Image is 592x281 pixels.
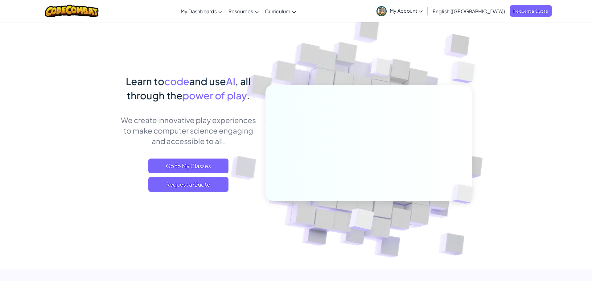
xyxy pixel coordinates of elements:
span: code [164,75,189,87]
span: Resources [228,8,253,14]
span: AI [226,75,235,87]
span: My Dashboards [181,8,217,14]
a: Request a Quote [510,5,552,17]
a: My Dashboards [178,3,225,19]
img: Overlap cubes [334,195,389,246]
img: CodeCombat logo [45,5,99,17]
span: power of play [183,89,247,101]
a: English ([GEOGRAPHIC_DATA]) [430,3,508,19]
span: Learn to [126,75,164,87]
a: Resources [225,3,262,19]
span: and use [189,75,226,87]
span: English ([GEOGRAPHIC_DATA]) [433,8,505,14]
a: Go to My Classes [148,159,228,173]
span: Curriculum [265,8,290,14]
img: Overlap cubes [359,46,403,92]
a: Curriculum [262,3,299,19]
p: We create innovative play experiences to make computer science engaging and accessible to all. [120,115,256,146]
a: Request a Quote [148,177,228,192]
img: Overlap cubes [439,46,492,98]
span: My Account [390,7,423,14]
img: avatar [376,6,387,16]
span: . [247,89,250,101]
img: Overlap cubes [442,171,488,217]
a: My Account [373,1,426,21]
